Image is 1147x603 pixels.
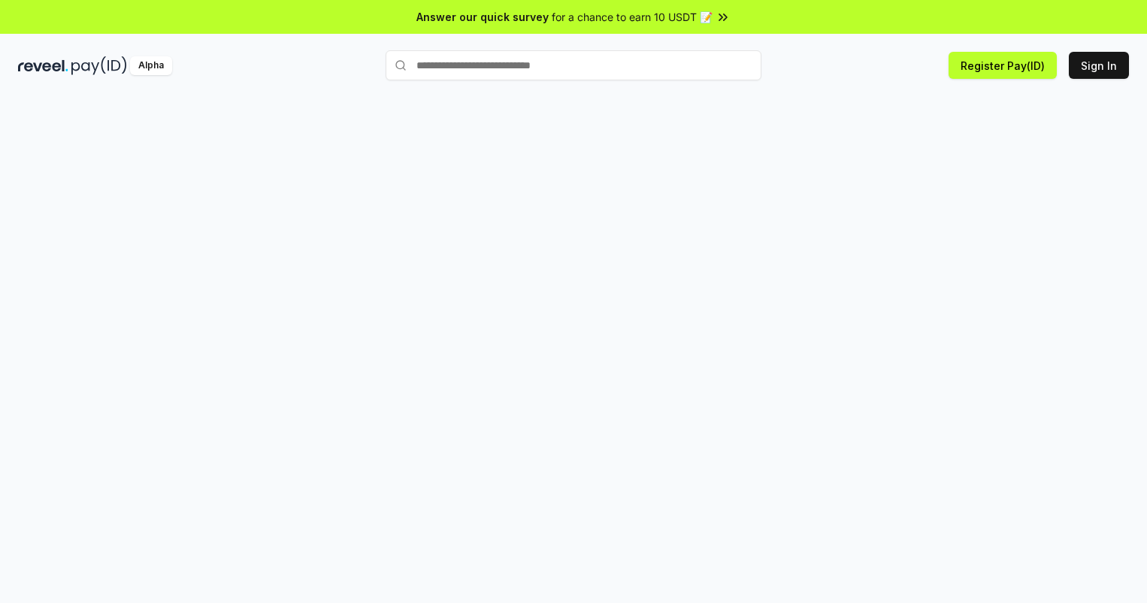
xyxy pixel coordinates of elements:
[71,56,127,75] img: pay_id
[1069,52,1129,79] button: Sign In
[949,52,1057,79] button: Register Pay(ID)
[416,9,549,25] span: Answer our quick survey
[130,56,172,75] div: Alpha
[552,9,713,25] span: for a chance to earn 10 USDT 📝
[18,56,68,75] img: reveel_dark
